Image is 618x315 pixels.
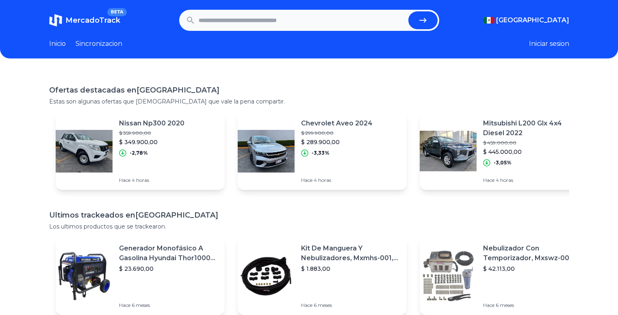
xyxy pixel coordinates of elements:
[483,302,582,309] p: Hace 6 meses
[49,209,569,221] h1: Ultimos trackeados en [GEOGRAPHIC_DATA]
[312,150,330,156] p: -3,33%
[65,16,120,25] span: MercadoTrack
[119,138,184,146] p: $ 349.900,00
[238,112,407,190] a: Featured imageChevrolet Aveo 2024$ 299.900,00$ 289.900,00-3,33%Hace 4 horas
[119,130,184,136] p: $ 359.900,00
[301,130,373,136] p: $ 299.900,00
[119,265,218,273] p: $ 23.690,00
[301,177,373,183] p: Hace 4 horas
[301,302,400,309] p: Hace 6 meses
[301,138,373,146] p: $ 289.900,00
[238,237,407,315] a: Featured imageKit De Manguera Y Nebulizadores, Mxmhs-001, 6m, 6 Tees, 8 Bo$ 1.883,00Hace 6 meses
[483,265,582,273] p: $ 42.113,00
[107,8,126,16] span: BETA
[483,140,582,146] p: $ 459.000,00
[301,265,400,273] p: $ 1.883,00
[119,244,218,263] p: Generador Monofásico A Gasolina Hyundai Thor10000 P 11.5 Kw
[238,123,295,179] img: Featured image
[56,123,113,179] img: Featured image
[56,248,113,304] img: Featured image
[119,177,184,183] p: Hace 4 horas
[483,15,569,25] button: [GEOGRAPHIC_DATA]
[119,119,184,128] p: Nissan Np300 2020
[483,244,582,263] p: Nebulizador Con Temporizador, Mxswz-009, 50m, 40 Boquillas
[496,15,569,25] span: [GEOGRAPHIC_DATA]
[49,84,569,96] h1: Ofertas destacadas en [GEOGRAPHIC_DATA]
[529,39,569,49] button: Iniciar sesion
[49,14,120,27] a: MercadoTrackBETA
[420,112,589,190] a: Featured imageMitsubishi L200 Glx 4x4 Diesel 2022$ 459.000,00$ 445.000,00-3,05%Hace 4 horas
[76,39,122,49] a: Sincronizacion
[130,150,148,156] p: -2,78%
[49,222,569,231] p: Los ultimos productos que se trackearon.
[483,177,582,183] p: Hace 4 horas
[483,119,582,138] p: Mitsubishi L200 Glx 4x4 Diesel 2022
[119,302,218,309] p: Hace 6 meses
[56,237,225,315] a: Featured imageGenerador Monofásico A Gasolina Hyundai Thor10000 P 11.5 Kw$ 23.690,00Hace 6 meses
[56,112,225,190] a: Featured imageNissan Np300 2020$ 359.900,00$ 349.900,00-2,78%Hace 4 horas
[49,14,62,27] img: MercadoTrack
[483,148,582,156] p: $ 445.000,00
[49,97,569,106] p: Estas son algunas ofertas que [DEMOGRAPHIC_DATA] que vale la pena compartir.
[483,17,494,24] img: Mexico
[494,160,512,166] p: -3,05%
[238,248,295,304] img: Featured image
[301,119,373,128] p: Chevrolet Aveo 2024
[420,123,477,179] img: Featured image
[420,237,589,315] a: Featured imageNebulizador Con Temporizador, Mxswz-009, 50m, 40 Boquillas$ 42.113,00Hace 6 meses
[420,248,477,304] img: Featured image
[301,244,400,263] p: Kit De Manguera Y Nebulizadores, Mxmhs-001, 6m, 6 Tees, 8 Bo
[49,39,66,49] a: Inicio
